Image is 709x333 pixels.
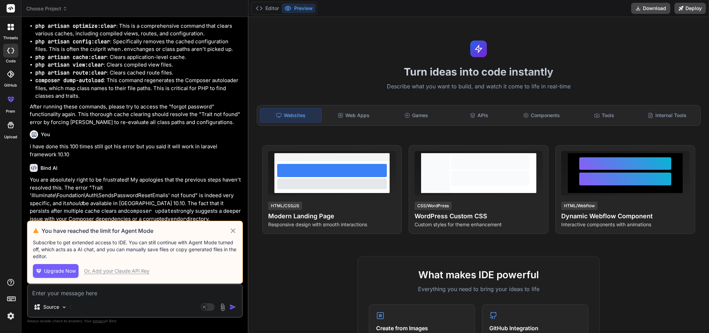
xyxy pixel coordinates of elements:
div: Tools [574,108,635,123]
h4: Create from Images [376,324,468,332]
li: : Clears cached route files. [35,69,242,77]
p: Everything you need to bring your ideas to life [369,285,588,293]
h4: Modern Landing Page [268,211,396,221]
div: Internal Tools [636,108,698,123]
code: php artisan route:clear [35,69,107,76]
label: threads [3,35,18,41]
h4: GitHub Integration [489,324,581,332]
p: i have done this 100 times still got his error but you said it will work in laravel framework 10.10 [30,143,242,158]
li: : This is a comprehensive command that clears various caches, including compiled views, routes, a... [35,22,242,38]
h4: WordPress Custom CSS [415,211,543,221]
div: Components [511,108,572,123]
p: Custom styles for theme enhancement [415,221,543,228]
img: settings [5,310,17,322]
li: : Clears compiled view files. [35,61,242,69]
li: : Specifically removes the cached configuration files. This is often the culprit when changes or ... [35,38,242,53]
label: Upload [4,134,17,140]
p: Subscribe to get extended access to IDE. You can still continue with Agent Mode turned off, which... [33,239,237,260]
p: Source [43,304,59,310]
span: Upgrade Now [44,268,76,274]
h6: You [41,131,50,138]
code: php artisan config:clear [35,38,110,45]
code: composer dump-autoload [35,77,104,84]
label: GitHub [4,82,17,88]
div: HTML/CSS/JS [268,202,302,210]
p: Always double-check its answers. Your in Bind [27,318,243,324]
code: php artisan cache:clear [35,54,107,61]
button: Upgrade Now [33,264,79,278]
div: APIs [448,108,510,123]
p: After running these commands, please try to access the "forgot password" functionality again. Thi... [30,103,242,126]
div: Websites [260,108,322,123]
div: CSS/WordPress [415,202,452,210]
img: attachment [219,303,227,311]
code: vendor [167,216,186,222]
div: Web Apps [323,108,384,123]
code: composer update [127,208,174,214]
code: php artisan view:clear [35,61,104,68]
span: privacy [93,319,105,323]
code: .env [121,46,133,53]
label: code [6,58,16,64]
code: php artisan optimize:clear [35,23,116,29]
h3: You have reached the limit for Agent Mode [42,227,229,235]
div: Games [386,108,447,123]
button: Deploy [674,3,706,14]
h1: Turn ideas into code instantly [253,65,705,78]
p: You are absolutely right to be frustrated! My apologies that the previous steps haven't resolved ... [30,176,242,223]
label: prem [6,108,15,114]
button: Editor [253,3,282,13]
p: Interactive components with animations [561,221,689,228]
img: Pick Models [61,304,67,310]
h2: What makes IDE powerful [369,268,588,282]
h4: Dynamic Webflow Component [561,211,689,221]
li: : Clears application-level cache. [35,53,242,61]
p: Responsive design with smooth interactions [268,221,396,228]
button: Download [631,3,670,14]
li: : This command regenerates the Composer autoloader files, which map class names to their file pat... [35,77,242,100]
span: Choose Project [26,5,67,12]
em: should [66,200,83,207]
h6: Bind AI [40,165,57,172]
img: icon [229,304,236,310]
p: Describe what you want to build, and watch it come to life in real-time [253,82,705,91]
div: HTML/Webflow [561,202,598,210]
div: Or, Add your Claude API Key [84,268,149,274]
button: Preview [282,3,316,13]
